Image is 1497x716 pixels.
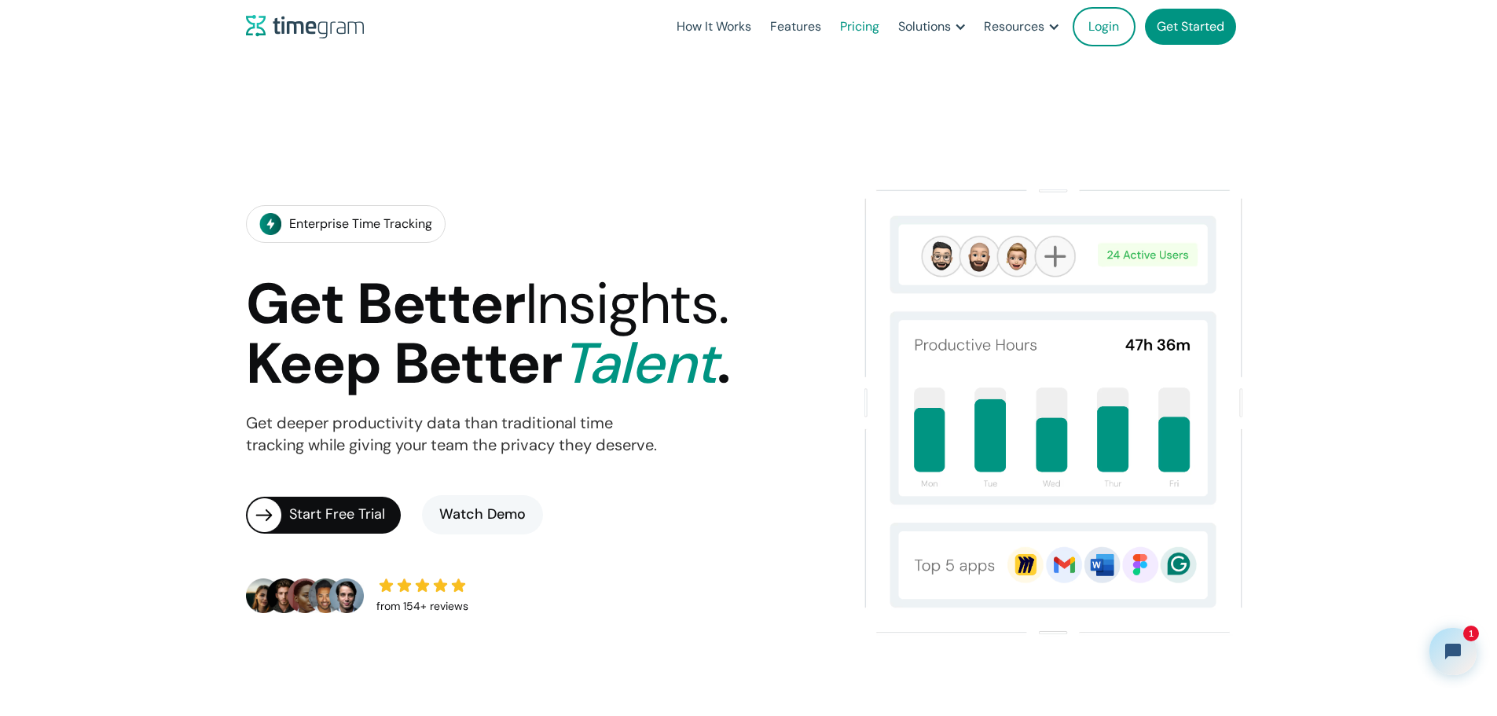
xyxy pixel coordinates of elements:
[289,504,401,526] div: Start Free Trial
[246,497,401,534] a: Start Free Trial
[289,213,432,235] div: Enterprise Time Tracking
[246,413,657,457] p: Get deeper productivity data than traditional time tracking while giving your team the privacy th...
[376,596,468,618] div: from 154+ reviews
[1073,7,1136,46] a: Login
[1145,9,1236,45] a: Get Started
[246,274,730,395] h1: Get Better Keep Better .
[422,495,543,534] a: Watch Demo
[561,327,717,400] span: Talent
[984,16,1044,38] div: Resources
[1416,615,1490,688] iframe: Tidio Chat
[898,16,951,38] div: Solutions
[525,267,728,340] span: Insights.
